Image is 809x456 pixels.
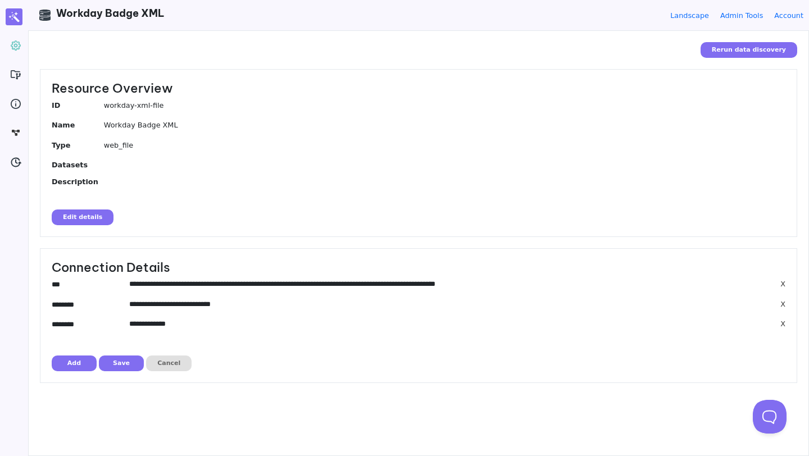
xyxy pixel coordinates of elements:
[56,7,165,20] span: Workday Badge XML
[52,140,104,154] dt: Type
[780,318,785,329] button: X
[52,209,113,225] button: Edit details
[52,260,785,275] h3: Connection Details
[52,176,104,187] dt: Description
[52,100,104,115] dt: ID
[52,279,124,290] input: edit label
[6,8,22,25] img: Magic Data logo
[52,355,97,371] button: Add
[52,81,785,96] h3: Resource Overview
[780,279,785,289] button: X
[129,318,769,329] input: edit value
[99,355,144,371] button: Save
[753,400,787,434] iframe: Toggle Customer Support
[701,42,797,58] button: Rerun data discovery
[129,299,769,309] input: edit value
[129,279,769,289] input: edit value
[52,159,104,170] dt: Datasets
[104,120,785,130] dd: Workday Badge XML
[720,10,763,21] a: Admin Tools
[52,120,104,134] dt: Name
[774,10,803,21] a: Account
[52,319,124,330] input: edit label
[104,140,785,151] dd: web_file
[104,100,785,111] dd: workday-xml-file
[146,355,192,371] button: Cancel
[670,10,709,21] a: Landscape
[52,299,124,310] input: edit label
[780,299,785,309] button: X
